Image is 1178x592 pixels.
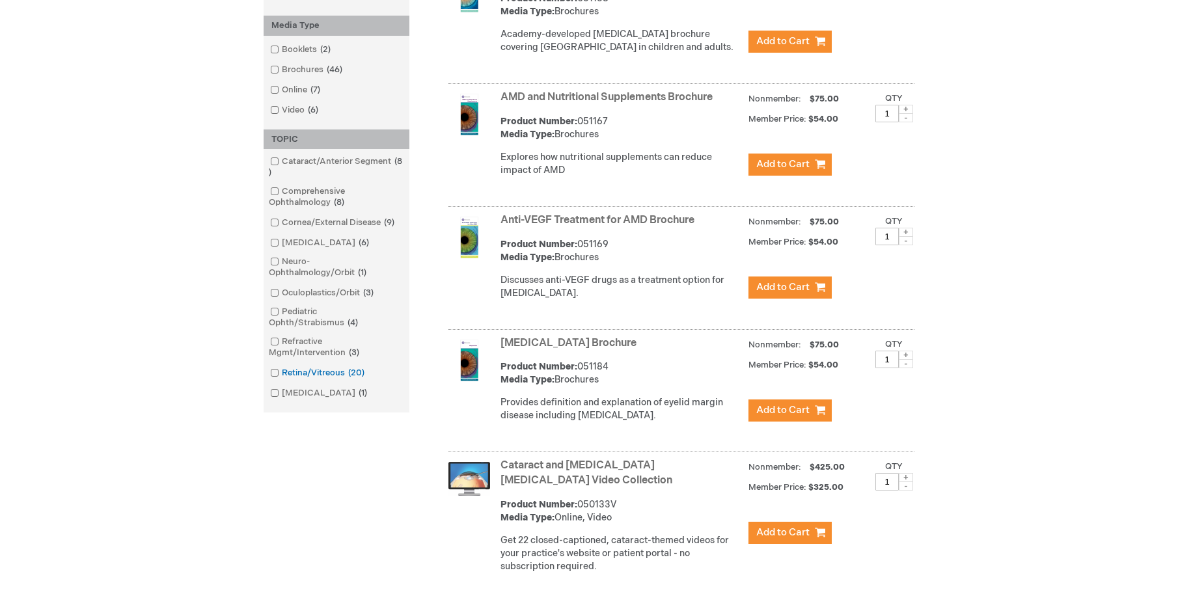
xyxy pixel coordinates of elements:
a: Cataract/Anterior Segment8 [267,155,406,179]
label: Qty [885,339,903,349]
input: Qty [875,351,899,368]
img: Cataract and Refractive Surgery Patient Education Video Collection [448,462,490,496]
a: Retina/Vitreous20 [267,367,370,379]
strong: Product Number: [500,361,577,372]
strong: Media Type: [500,129,555,140]
span: 2 [317,44,334,55]
span: 1 [355,388,370,398]
div: TOPIC [264,129,409,150]
a: Anti-VEGF Treatment for AMD Brochure [500,214,694,226]
span: Add to Cart [756,158,810,170]
strong: Nonmember: [748,214,801,230]
a: Comprehensive Ophthalmology8 [267,185,406,209]
a: Video6 [267,104,323,116]
img: Blepharitis Brochure [448,340,490,381]
div: Provides definition and explanation of eyelid margin disease including [MEDICAL_DATA]. [500,396,742,422]
img: Anti-VEGF Treatment for AMD Brochure [448,217,490,258]
div: 051167 Brochures [500,115,742,141]
strong: Media Type: [500,252,555,263]
a: Booklets2 [267,44,336,56]
label: Qty [885,93,903,103]
span: $75.00 [808,217,841,227]
button: Add to Cart [748,522,832,544]
strong: Product Number: [500,239,577,250]
span: 9 [381,217,398,228]
p: Academy-developed [MEDICAL_DATA] brochure covering [GEOGRAPHIC_DATA] in children and adults. [500,28,742,54]
span: $325.00 [808,482,845,492]
span: 6 [305,105,322,115]
img: AMD and Nutritional Supplements Brochure [448,94,490,135]
span: Add to Cart [756,281,810,293]
a: Refractive Mgmt/Intervention3 [267,336,406,359]
span: 8 [331,197,348,208]
div: 051169 Brochures [500,238,742,264]
div: Discusses anti-VEGF drugs as a treatment option for [MEDICAL_DATA]. [500,274,742,300]
span: 7 [307,85,323,95]
strong: Product Number: [500,499,577,510]
button: Add to Cart [748,31,832,53]
a: [MEDICAL_DATA]1 [267,387,372,399]
strong: Member Price: [748,114,806,124]
strong: Product Number: [500,116,577,127]
button: Add to Cart [748,154,832,176]
span: 46 [323,64,346,75]
a: [MEDICAL_DATA]6 [267,237,374,249]
span: $75.00 [808,94,841,104]
strong: Nonmember: [748,459,801,476]
span: 4 [344,317,361,328]
a: Cornea/External Disease9 [267,217,400,229]
span: $75.00 [808,340,841,350]
span: 1 [355,267,370,278]
span: 3 [360,288,377,298]
div: Media Type [264,16,409,36]
strong: Media Type: [500,6,555,17]
input: Qty [875,473,899,491]
a: [MEDICAL_DATA] Brochure [500,337,637,349]
label: Qty [885,216,903,226]
strong: Nonmember: [748,91,801,107]
strong: Member Price: [748,482,806,492]
span: Add to Cart [756,526,810,539]
span: Add to Cart [756,35,810,47]
input: Qty [875,105,899,122]
strong: Member Price: [748,237,806,247]
span: $54.00 [808,237,840,247]
a: Pediatric Ophth/Strabismus4 [267,306,406,329]
a: Cataract and [MEDICAL_DATA] [MEDICAL_DATA] Video Collection [500,459,672,487]
strong: Media Type: [500,512,555,523]
a: Oculoplastics/Orbit3 [267,287,379,299]
a: Neuro-Ophthalmology/Orbit1 [267,256,406,279]
span: 8 [269,156,402,178]
span: $54.00 [808,114,840,124]
p: Explores how nutritional supplements can reduce impact of AMD [500,151,742,177]
button: Add to Cart [748,399,832,422]
a: Brochures46 [267,64,348,76]
label: Qty [885,461,903,472]
div: 050133V Online, Video [500,498,742,524]
a: Online7 [267,84,325,96]
strong: Nonmember: [748,337,801,353]
span: 20 [345,368,368,378]
span: 6 [355,237,372,248]
div: 051184 Brochures [500,360,742,386]
strong: Media Type: [500,374,555,385]
span: $54.00 [808,360,840,370]
strong: Member Price: [748,360,806,370]
button: Add to Cart [748,276,832,299]
input: Qty [875,228,899,245]
span: $425.00 [808,462,847,472]
span: 3 [346,347,363,358]
span: Add to Cart [756,404,810,416]
a: AMD and Nutritional Supplements Brochure [500,91,713,103]
p: Get 22 closed-captioned, cataract-themed videos for your practice's website or patient portal - n... [500,534,742,573]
